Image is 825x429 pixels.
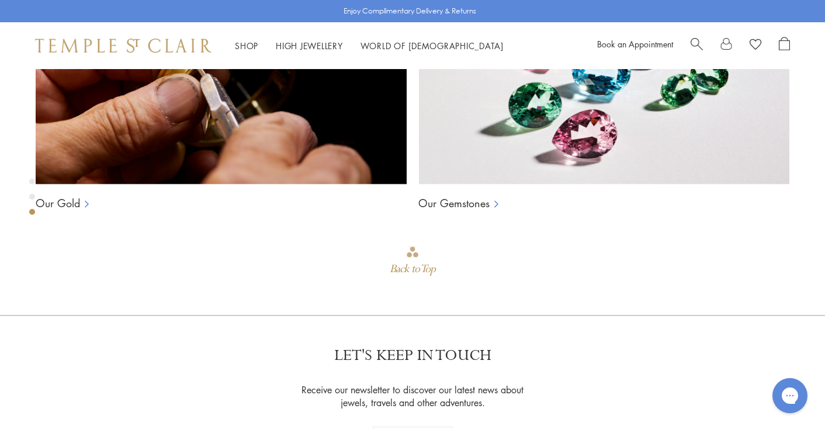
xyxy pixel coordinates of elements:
[767,374,813,417] iframe: Gorgias live chat messenger
[276,40,343,52] a: High JewelleryHigh Jewellery
[691,37,703,54] a: Search
[235,39,504,53] nav: Main navigation
[235,40,258,52] a: ShopShop
[418,196,490,210] a: Our Gemstones
[36,196,80,210] a: Our Gold
[344,5,476,17] p: Enjoy Complimentary Delivery & Returns
[29,176,35,224] div: Product gallery navigation
[597,38,673,50] a: Book an Appointment
[35,39,212,53] img: Temple St. Clair
[294,383,531,409] p: Receive our newsletter to discover our latest news about jewels, travels and other adventures.
[750,37,761,54] a: View Wishlist
[779,37,790,54] a: Open Shopping Bag
[390,245,435,280] div: Go to top
[360,40,504,52] a: World of [DEMOGRAPHIC_DATA]World of [DEMOGRAPHIC_DATA]
[390,259,435,280] div: Back to Top
[334,345,491,366] p: LET'S KEEP IN TOUCH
